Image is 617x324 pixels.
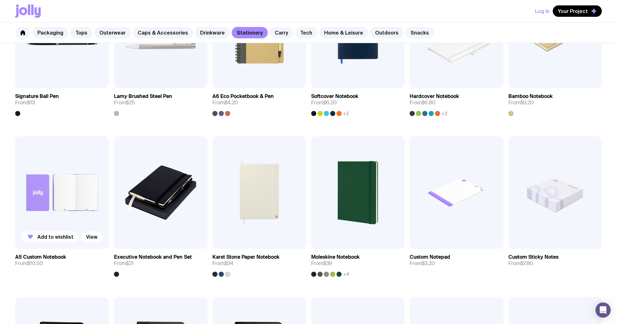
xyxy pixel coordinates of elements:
[508,254,558,260] h3: Custom Sticky Notes
[311,88,405,116] a: Softcover NotebookFrom$6.20+2
[311,254,360,260] h3: Moleskine Notebook
[270,27,293,38] a: Carry
[422,260,435,267] span: $3.20
[410,93,459,100] h3: Hardcover Notebook
[508,249,602,272] a: Custom Sticky NotesFrom$7.80
[22,231,79,243] button: Add to wishlist
[114,254,192,260] h3: Executive Notebook and Pen Set
[126,260,134,267] span: $21
[114,100,135,106] span: From
[27,99,35,106] span: $13
[410,254,450,260] h3: Custom Notepad
[343,272,349,277] span: +4
[311,260,332,267] span: From
[212,260,233,267] span: From
[343,111,349,116] span: +2
[370,27,404,38] a: Outdoors
[311,249,405,277] a: Moleskine NotebookFrom$39+4
[323,260,332,267] span: $39
[70,27,92,38] a: Tops
[212,88,306,116] a: A6 Eco Pocketbook & PenFrom$4.20
[410,100,436,106] span: From
[595,302,611,318] div: Open Intercom Messenger
[126,99,135,106] span: $25
[32,27,68,38] a: Packaging
[37,234,73,240] span: Add to wishlist
[508,88,602,116] a: Bamboo NotebookFrom$9.20
[224,99,238,106] span: $4.20
[15,249,109,272] a: A5 Custom NotebookFrom$10.50
[410,88,503,116] a: Hardcover NotebookFrom$6.80+2
[212,100,238,106] span: From
[114,93,172,100] h3: Lamy Brushed Steel Pen
[508,100,534,106] span: From
[212,249,306,277] a: Karst Stone Paper NotebookFrom$34
[535,5,550,17] button: Log In
[311,100,337,106] span: From
[508,93,553,100] h3: Bamboo Notebook
[410,260,435,267] span: From
[441,111,447,116] span: +2
[558,8,588,14] span: Your Project
[114,88,208,116] a: Lamy Brushed Steel PenFrom$25
[410,249,503,272] a: Custom NotepadFrom$3.20
[232,27,268,38] a: Stationery
[133,27,193,38] a: Caps & Accessories
[319,27,368,38] a: Home & Leisure
[520,99,534,106] span: $9.20
[81,231,103,243] a: View
[422,99,436,106] span: $6.80
[15,100,35,106] span: From
[15,254,66,260] h3: A5 Custom Notebook
[295,27,317,38] a: Tech
[553,5,602,17] button: Your Project
[508,260,533,267] span: From
[94,27,131,38] a: Outerwear
[212,93,274,100] h3: A6 Eco Pocketbook & Pen
[114,260,134,267] span: From
[27,260,43,267] span: $10.50
[212,254,280,260] h3: Karst Stone Paper Notebook
[224,260,233,267] span: $34
[15,260,43,267] span: From
[114,249,208,277] a: Executive Notebook and Pen SetFrom$21
[520,260,533,267] span: $7.80
[323,99,337,106] span: $6.20
[311,93,358,100] h3: Softcover Notebook
[195,27,230,38] a: Drinkware
[15,88,109,116] a: Signature Ball PenFrom$13
[15,93,59,100] h3: Signature Ball Pen
[406,27,434,38] a: Snacks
